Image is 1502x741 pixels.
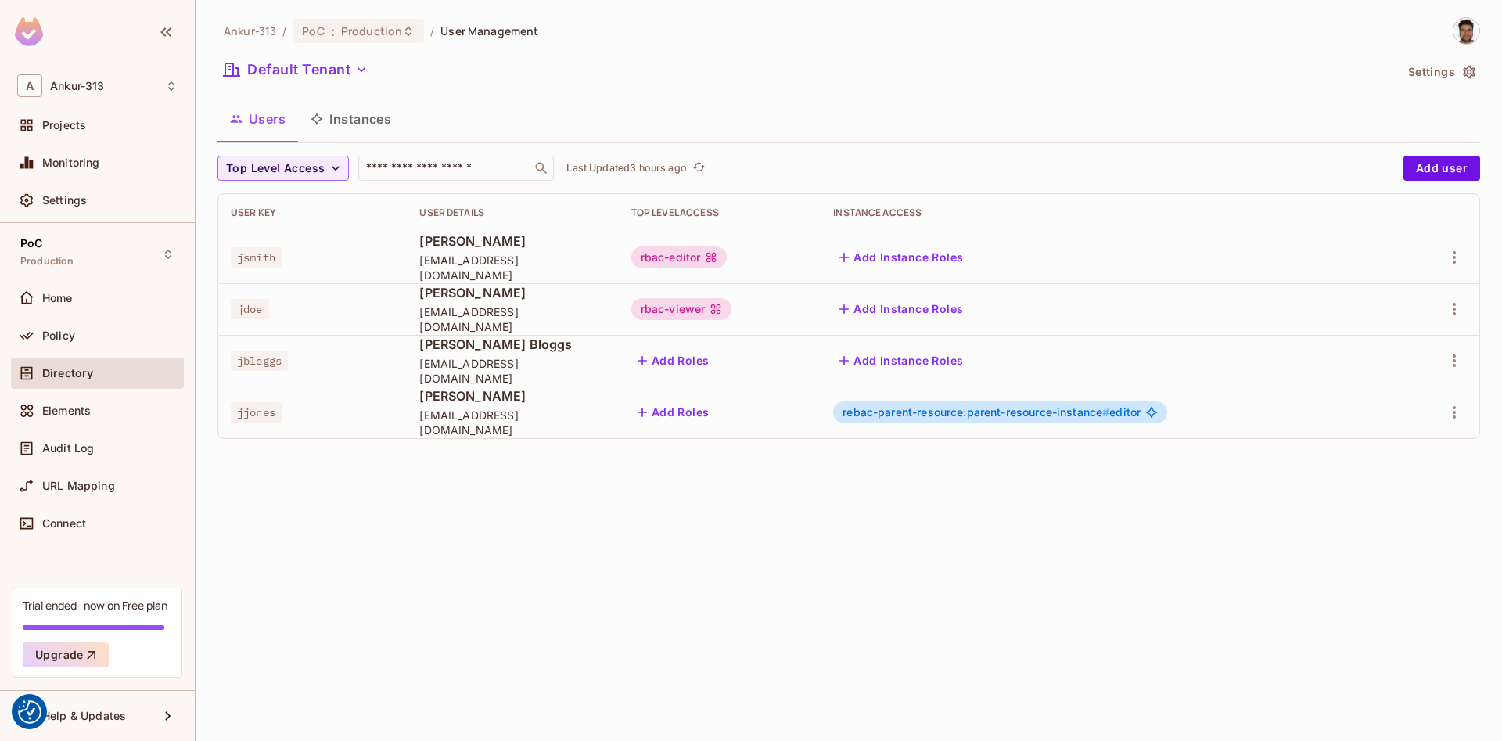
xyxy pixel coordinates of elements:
button: Settings [1402,59,1480,85]
img: Vladimir Shopov [1453,18,1479,44]
button: Add Roles [631,400,716,425]
div: Trial ended- now on Free plan [23,598,167,613]
button: Add Roles [631,348,716,373]
span: [PERSON_NAME] [419,284,605,301]
span: rebac-parent-resource:parent-resource-instance [843,405,1109,419]
img: SReyMgAAAABJRU5ErkJggg== [15,17,43,46]
div: Instance Access [833,207,1386,219]
span: jsmith [231,247,282,268]
button: Add Instance Roles [833,297,969,322]
div: Top Level Access [631,207,809,219]
span: [EMAIL_ADDRESS][DOMAIN_NAME] [419,253,605,282]
button: Add Instance Roles [833,348,969,373]
img: Revisit consent button [18,700,41,724]
span: [EMAIL_ADDRESS][DOMAIN_NAME] [419,408,605,437]
li: / [430,23,434,38]
span: A [17,74,42,97]
span: : [330,25,336,38]
button: Top Level Access [217,156,349,181]
span: refresh [692,160,706,176]
button: Upgrade [23,642,109,667]
span: Production [341,23,402,38]
span: URL Mapping [42,480,115,492]
span: Connect [42,517,86,530]
span: [EMAIL_ADDRESS][DOMAIN_NAME] [419,304,605,334]
span: Policy [42,329,75,342]
span: Production [20,255,74,268]
p: Last Updated 3 hours ago [566,162,686,174]
span: Elements [42,405,91,417]
span: [PERSON_NAME] Bloggs [419,336,605,353]
span: User Management [440,23,538,38]
span: jjones [231,402,282,423]
span: the active workspace [224,23,276,38]
div: rbac-editor [631,246,728,268]
span: jdoe [231,299,269,319]
span: editor [843,406,1141,419]
div: User Details [419,207,605,219]
div: User Key [231,207,394,219]
span: jbloggs [231,351,288,371]
span: # [1102,405,1109,419]
button: Add user [1403,156,1480,181]
span: PoC [302,23,324,38]
button: refresh [690,159,709,178]
span: Home [42,292,73,304]
span: Monitoring [42,156,100,169]
span: [EMAIL_ADDRESS][DOMAIN_NAME] [419,356,605,386]
li: / [282,23,286,38]
span: [PERSON_NAME] [419,232,605,250]
button: Instances [298,99,404,138]
span: Projects [42,119,86,131]
span: Top Level Access [226,159,325,178]
span: PoC [20,237,42,250]
button: Users [217,99,298,138]
div: rbac-viewer [631,298,732,320]
span: [PERSON_NAME] [419,387,605,405]
button: Default Tenant [217,57,374,82]
span: Help & Updates [42,710,126,722]
button: Consent Preferences [18,700,41,724]
span: Settings [42,194,87,207]
span: Directory [42,367,93,379]
button: Add Instance Roles [833,245,969,270]
span: Audit Log [42,442,94,455]
span: Workspace: Ankur-313 [50,80,104,92]
span: Click to refresh data [687,159,709,178]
